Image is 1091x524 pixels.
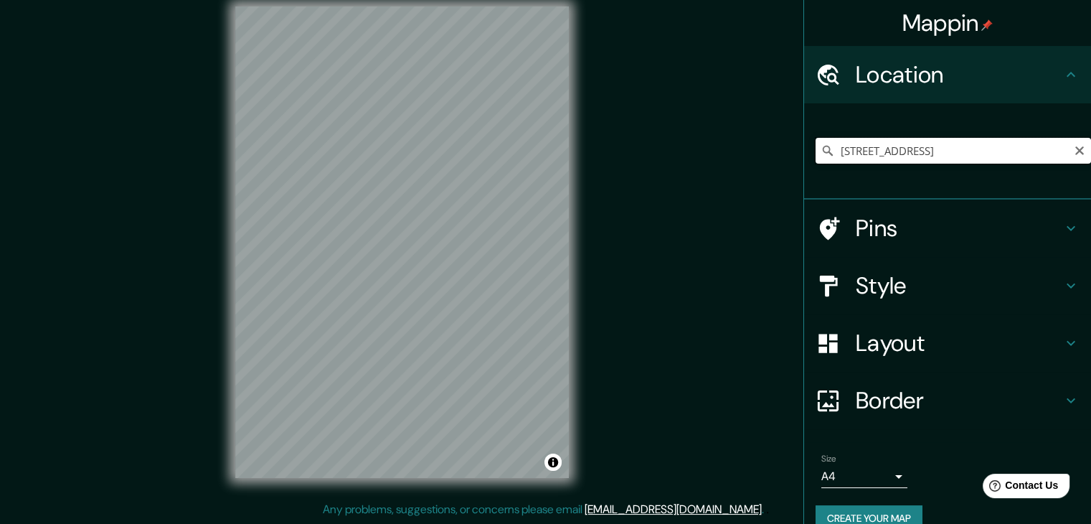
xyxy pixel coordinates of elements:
[981,19,993,31] img: pin-icon.png
[816,138,1091,164] input: Pick your city or area
[856,271,1062,300] h4: Style
[1074,143,1085,156] button: Clear
[804,257,1091,314] div: Style
[902,9,993,37] h4: Mappin
[323,501,764,518] p: Any problems, suggestions, or concerns please email .
[804,314,1091,372] div: Layout
[804,372,1091,429] div: Border
[804,46,1091,103] div: Location
[856,214,1062,243] h4: Pins
[963,468,1075,508] iframe: Help widget launcher
[544,454,562,471] button: Toggle attribution
[804,200,1091,257] div: Pins
[821,465,907,488] div: A4
[821,453,836,465] label: Size
[856,386,1062,415] h4: Border
[764,501,766,518] div: .
[585,502,762,517] a: [EMAIL_ADDRESS][DOMAIN_NAME]
[856,329,1062,357] h4: Layout
[766,501,769,518] div: .
[856,60,1062,89] h4: Location
[235,6,569,478] canvas: Map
